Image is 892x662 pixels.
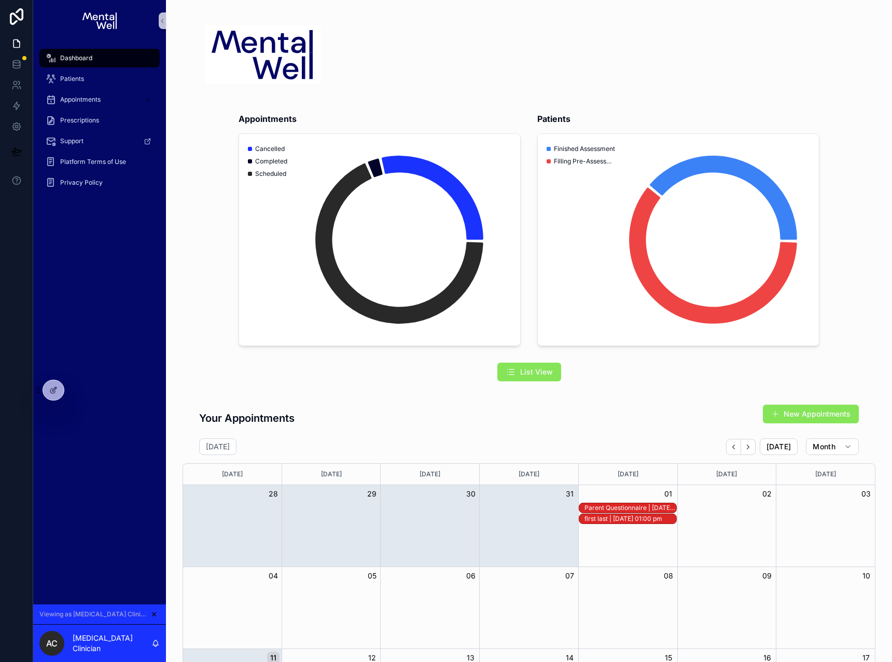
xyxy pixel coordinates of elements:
[537,113,570,125] strong: Patients
[778,464,873,485] div: [DATE]
[763,405,859,423] button: New Appointments
[60,54,92,62] span: Dashboard
[39,173,160,192] a: Privacy Policy
[554,157,616,165] span: Filling Pre-Assessment
[60,158,126,166] span: Platform Terms of Use
[46,637,58,650] span: AC
[761,570,773,582] button: 09
[563,570,576,582] button: 07
[580,464,676,485] div: [DATE]
[255,170,286,178] span: Scheduled
[267,570,280,582] button: 04
[245,140,514,339] div: chart
[465,570,477,582] button: 06
[60,95,101,104] span: Appointments
[39,132,160,150] a: Support
[206,442,230,452] h2: [DATE]
[766,442,791,451] span: [DATE]
[584,514,676,523] div: first last | 01/08/2025 - 01:00 pm
[481,464,577,485] div: [DATE]
[366,570,378,582] button: 05
[39,70,160,88] a: Patients
[563,488,576,500] button: 31
[255,145,285,153] span: Cancelled
[205,25,320,84] img: 19221-Screenshot_3.png
[366,488,378,500] button: 29
[497,363,561,381] button: List View
[60,116,99,125] span: Prescriptions
[267,488,280,500] button: 28
[584,503,676,513] div: Parent Questionnaire | 01/08/2025 - 08:30 am
[39,111,160,130] a: Prescriptions
[741,439,756,455] button: Next
[554,145,615,153] span: Finished Assessment
[82,12,116,29] img: App logo
[584,504,676,512] div: Parent Questionnaire | [DATE] 08:30 am
[860,488,872,500] button: 03
[662,570,675,582] button: 08
[39,90,160,109] a: Appointments
[60,75,84,83] span: Patients
[662,488,675,500] button: 01
[33,42,166,205] div: scrollable content
[679,464,775,485] div: [DATE]
[255,157,287,165] span: Completed
[284,464,379,485] div: [DATE]
[239,113,297,125] strong: Appointments
[199,410,295,426] h3: Your Appointments
[60,178,103,187] span: Privacy Policy
[761,488,773,500] button: 02
[584,515,676,523] div: first last | [DATE] 01:00 pm
[39,49,160,67] a: Dashboard
[73,633,151,654] p: [MEDICAL_DATA] Clinician
[813,442,835,451] span: Month
[39,610,148,618] span: Viewing as [MEDICAL_DATA] Clinician
[39,153,160,171] a: Platform Terms of Use
[806,438,859,455] button: Month
[520,367,553,377] span: List View
[544,140,813,339] div: chart
[726,439,741,455] button: Back
[185,464,280,485] div: [DATE]
[860,570,872,582] button: 10
[760,438,798,455] button: [DATE]
[382,464,478,485] div: [DATE]
[60,137,83,145] span: Support
[465,488,477,500] button: 30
